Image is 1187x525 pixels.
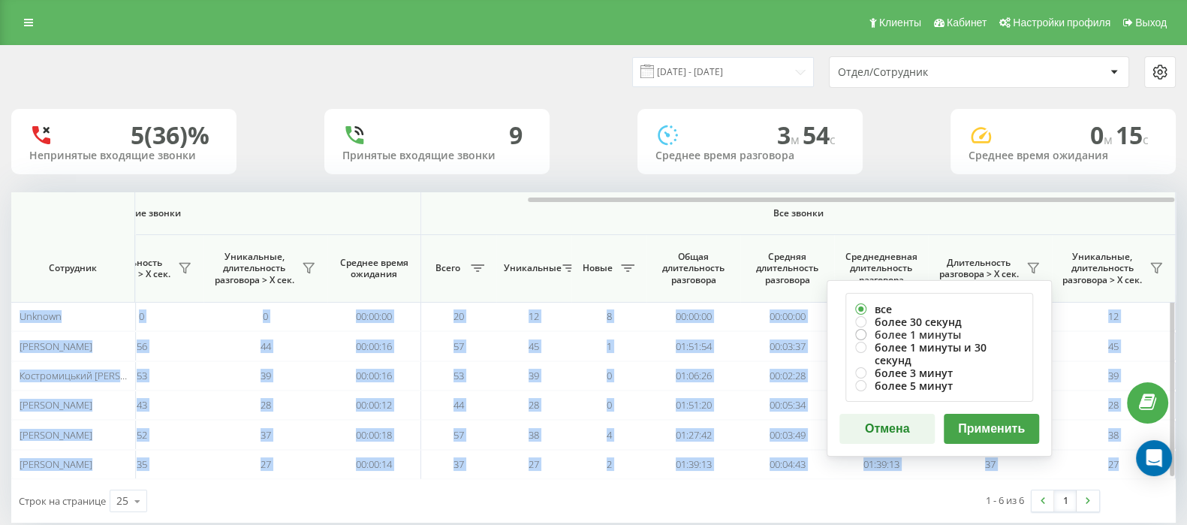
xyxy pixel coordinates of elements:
span: 56 [137,339,147,353]
span: 35 [137,457,147,471]
div: 25 [116,493,128,508]
span: c [830,131,836,148]
td: 01:39:13 [834,450,928,479]
td: 01:39:13 [646,450,740,479]
span: 45 [529,339,539,353]
span: Среднее время ожидания [339,257,409,280]
span: 37 [261,428,271,442]
span: 28 [261,398,271,412]
td: 01:51:54 [646,331,740,361]
label: более 30 секунд [855,315,1023,328]
span: Настройки профиля [1013,17,1110,29]
td: 00:03:37 [740,331,834,361]
span: 28 [1108,398,1119,412]
a: 1 [1054,490,1077,511]
td: 00:00:16 [327,331,421,361]
span: Строк на странице [19,494,106,508]
span: 45 [1108,339,1119,353]
td: 00:04:43 [740,450,834,479]
td: 00:00:00 [327,302,421,331]
td: 00:00:00 [646,302,740,331]
td: 00:00:16 [327,361,421,391]
td: 00:00:18 [327,420,421,449]
span: Новые [579,262,616,274]
span: 54 [803,119,836,151]
span: 37 [985,457,996,471]
td: 00:05:34 [740,391,834,420]
span: 4 [607,428,612,442]
span: Уникальные, длительность разговора > Х сек. [211,251,297,286]
span: Unknown [20,309,62,323]
span: Среднедневная длительность разговора [845,251,917,286]
span: м [1104,131,1116,148]
td: 00:02:28 [740,361,834,391]
td: 00:00:14 [327,450,421,479]
span: 15 [1116,119,1149,151]
span: 37 [453,457,464,471]
div: Отдел/Сотрудник [838,66,1017,79]
span: 44 [453,398,464,412]
span: 53 [453,369,464,382]
div: Непринятые входящие звонки [29,149,218,162]
label: более 5 минут [855,379,1023,392]
span: Уникальные, длительность разговора > Х сек. [1059,251,1145,286]
span: Общая длительность разговора [658,251,729,286]
td: 01:51:20 [646,391,740,420]
span: Уникальные [504,262,558,274]
span: 38 [1108,428,1119,442]
button: Отмена [839,414,935,444]
button: Применить [944,414,1039,444]
span: [PERSON_NAME] [20,398,92,412]
div: Среднее время ожидания [969,149,1158,162]
span: 3 [777,119,803,151]
span: 39 [1108,369,1119,382]
span: Клиенты [879,17,921,29]
td: 00:00:00 [740,302,834,331]
span: Костромицький [PERSON_NAME] [20,369,167,382]
span: 0 [1090,119,1116,151]
span: 52 [137,428,147,442]
span: Все звонки [465,207,1131,219]
span: Длительность разговора > Х сек. [935,257,1022,280]
span: 0 [607,369,612,382]
span: 39 [261,369,271,382]
span: Всего [429,262,466,274]
span: 27 [261,457,271,471]
span: 8 [607,309,612,323]
td: 00:00:12 [327,391,421,420]
span: 2 [607,457,612,471]
span: 20 [453,309,464,323]
span: [PERSON_NAME] [20,339,92,353]
span: 57 [453,428,464,442]
span: м [791,131,803,148]
div: Принятые входящие звонки [342,149,532,162]
label: более 1 минуты и 30 секунд [855,341,1023,367]
span: 12 [529,309,539,323]
span: Кабинет [947,17,987,29]
td: 01:27:42 [646,420,740,449]
label: все [855,303,1023,315]
span: 12 [1108,309,1119,323]
span: 1 [607,339,612,353]
span: 0 [607,398,612,412]
td: 01:06:26 [646,361,740,391]
span: 44 [261,339,271,353]
span: c [1143,131,1149,148]
span: Сотрудник [24,262,122,274]
span: 43 [137,398,147,412]
span: 0 [139,309,144,323]
div: Open Intercom Messenger [1136,440,1172,476]
span: 27 [529,457,539,471]
span: 0 [263,309,268,323]
span: 39 [529,369,539,382]
span: 53 [137,369,147,382]
span: Средняя длительность разговора [752,251,823,286]
div: 9 [509,121,523,149]
span: 28 [529,398,539,412]
label: более 3 минут [855,367,1023,379]
span: 57 [453,339,464,353]
div: 1 - 6 из 6 [986,493,1024,508]
span: Выход [1135,17,1167,29]
span: 27 [1108,457,1119,471]
td: 00:03:49 [740,420,834,449]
